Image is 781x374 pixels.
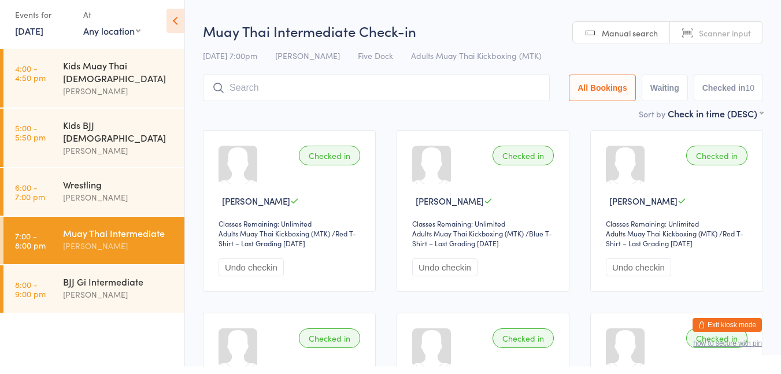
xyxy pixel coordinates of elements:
a: 8:00 -9:00 pmBJJ Gi Intermediate[PERSON_NAME] [3,273,184,320]
button: Undo checkin [219,266,284,284]
span: [PERSON_NAME] [416,202,484,214]
div: Classes Remaining: Unlimited [412,226,557,236]
span: [DATE] 7:00pm [203,57,257,69]
span: Adults Muay Thai Kickboxing (MTK) [411,57,542,69]
div: Checked in [299,153,360,173]
div: Classes Remaining: Unlimited [219,226,364,236]
div: Muay Thai Intermediate [63,234,175,247]
button: Waiting [642,82,688,109]
a: 5:00 -5:50 pmKids BJJ [DEMOGRAPHIC_DATA][PERSON_NAME] [3,116,184,175]
div: Checked in [493,153,554,173]
span: Manual search [602,35,658,46]
time: 7:00 - 8:00 pm [15,239,46,257]
div: Any location [83,32,140,45]
a: [DATE] [15,32,43,45]
div: Adults Muay Thai Kickboxing (MTK) [412,236,524,246]
div: Checked in [686,336,747,356]
button: Checked in10 [694,82,763,109]
div: Checked in [493,336,554,356]
div: Events for [15,13,72,32]
span: [PERSON_NAME] [222,202,290,214]
div: [PERSON_NAME] [63,151,175,165]
div: Checked in [686,153,747,173]
a: 7:00 -8:00 pmMuay Thai Intermediate[PERSON_NAME] [3,224,184,272]
label: Sort by [639,116,665,127]
button: Exit kiosk mode [693,325,762,339]
time: 6:00 - 7:00 pm [15,190,45,209]
div: 10 [745,91,754,100]
div: BJJ Gi Intermediate [63,283,175,295]
time: 4:00 - 4:50 pm [15,71,46,90]
input: Search [203,82,550,109]
div: Kids Muay Thai [DEMOGRAPHIC_DATA] [63,66,175,92]
div: [PERSON_NAME] [63,92,175,105]
div: Adults Muay Thai Kickboxing (MTK) [606,236,717,246]
button: Undo checkin [606,266,671,284]
div: Check in time (DESC) [668,114,763,127]
a: 4:00 -4:50 pmKids Muay Thai [DEMOGRAPHIC_DATA][PERSON_NAME] [3,57,184,115]
span: [PERSON_NAME] [609,202,678,214]
button: Undo checkin [412,266,478,284]
button: All Bookings [569,82,636,109]
h2: Muay Thai Intermediate Check-in [203,29,763,48]
div: [PERSON_NAME] [63,198,175,212]
div: [PERSON_NAME] [63,247,175,260]
div: [PERSON_NAME] [63,295,175,309]
div: Kids BJJ [DEMOGRAPHIC_DATA] [63,126,175,151]
time: 8:00 - 9:00 pm [15,287,46,306]
span: Scanner input [699,35,751,46]
button: how to secure with pin [693,347,762,355]
span: Five Dock [358,57,393,69]
div: At [83,13,140,32]
div: Checked in [299,336,360,356]
a: 6:00 -7:00 pmWrestling[PERSON_NAME] [3,176,184,223]
span: [PERSON_NAME] [275,57,340,69]
time: 5:00 - 5:50 pm [15,131,46,149]
div: Classes Remaining: Unlimited [606,226,751,236]
div: Wrestling [63,186,175,198]
div: Adults Muay Thai Kickboxing (MTK) [219,236,330,246]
